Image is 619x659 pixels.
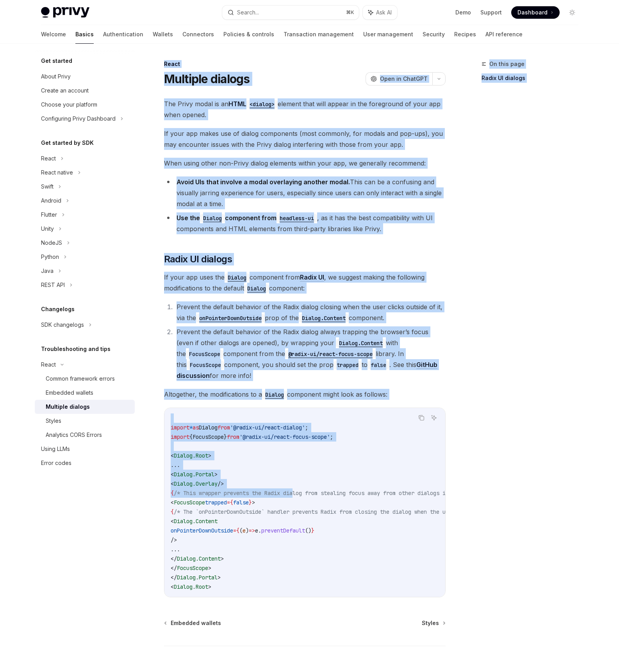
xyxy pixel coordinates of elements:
[35,456,135,470] a: Error codes
[164,176,446,209] li: This can be a confusing and visually jarring experience for users, especially since users can onl...
[41,280,65,290] div: REST API
[41,56,72,66] h5: Get started
[517,9,548,16] span: Dashboard
[171,583,174,590] span: <
[174,490,489,497] span: /* This wrapper prevents the Radix dialog from stealing focus away from other dialogs in the page...
[330,433,333,440] span: ;
[187,361,224,369] code: FocusScope
[164,253,232,265] span: Radix UI dialogs
[218,480,224,487] span: />
[174,471,214,478] span: Dialog.Portal
[35,98,135,112] a: Choose your platform
[225,273,250,281] a: Dialog
[35,414,135,428] a: Styles
[196,314,265,322] code: onPointerDownOutside
[46,388,93,397] div: Embedded wallets
[223,25,274,44] a: Policies & controls
[482,72,585,84] a: Radix UI dialogs
[171,424,189,431] span: import
[480,9,502,16] a: Support
[429,413,439,423] button: Ask AI
[376,9,392,16] span: Ask AI
[174,480,218,487] span: Dialog.Overlay
[237,8,259,17] div: Search...
[177,214,317,222] strong: Use the component from
[41,224,54,233] div: Unity
[261,527,305,534] span: preventDefault
[46,402,90,411] div: Multiple dialogs
[35,372,135,386] a: Common framework errors
[171,452,174,459] span: <
[171,471,174,478] span: <
[249,499,252,506] span: }
[171,527,233,534] span: onPointerDownOutside
[243,527,246,534] span: e
[346,9,354,16] span: ⌘ K
[171,546,180,553] span: ...
[189,433,193,440] span: {
[218,424,230,431] span: from
[174,452,208,459] span: Dialog.Root
[35,400,135,414] a: Multiple dialogs
[35,428,135,442] a: Analytics CORS Errors
[218,574,221,581] span: >
[41,182,54,191] div: Swift
[200,214,225,223] code: Dialog
[227,499,230,506] span: =
[230,499,233,506] span: {
[186,350,223,358] code: FocusScope
[41,25,66,44] a: Welcome
[41,114,116,123] div: Configuring Privy Dashboard
[489,59,524,69] span: On this page
[246,100,278,109] code: <dialog>
[177,565,208,572] span: FocusScope
[41,100,97,109] div: Choose your platform
[171,565,177,572] span: </
[233,527,236,534] span: =
[363,25,413,44] a: User management
[171,555,177,562] span: </
[164,389,446,400] span: Altogether, the modifications to a component might look as follows:
[208,452,211,459] span: >
[174,326,446,381] li: Prevent the default behavior of the Radix dialog always trapping the browser’s focus (even if oth...
[171,480,174,487] span: <
[300,273,324,281] strong: Radix UI
[422,619,439,627] span: Styles
[164,72,250,86] h1: Multiple dialogs
[222,5,359,20] button: Search...⌘K
[227,433,239,440] span: from
[41,72,71,81] div: About Privy
[305,527,311,534] span: ()
[230,424,305,431] span: '@radix-ui/react-dialog'
[236,527,239,534] span: {
[252,499,255,506] span: >
[41,196,61,205] div: Android
[41,238,62,248] div: NodeJS
[41,344,111,354] h5: Troubleshooting and tips
[228,100,278,108] a: HTML<dialog>
[380,75,428,83] span: Open in ChatGPT
[177,555,221,562] span: Dialog.Content
[239,433,330,440] span: '@radix-ui/react-focus-scope'
[165,619,221,627] a: Embedded wallets
[171,619,221,627] span: Embedded wallets
[205,499,227,506] span: trapped
[174,583,208,590] span: Dialog.Root
[171,499,174,506] span: <
[208,583,211,590] span: >
[41,444,70,454] div: Using LLMs
[249,527,255,534] span: =>
[423,25,445,44] a: Security
[171,433,189,440] span: import
[177,178,350,186] strong: Avoid UIs that involve a modal overlaying another modal.
[41,360,56,369] div: React
[199,424,218,431] span: Dialog
[196,314,265,322] a: onPointerDownOutside
[35,69,135,84] a: About Privy
[41,252,59,262] div: Python
[164,212,446,234] li: , as it has the best compatibility with UI components and HTML elements from third-party librarie...
[75,25,94,44] a: Basics
[35,442,135,456] a: Using LLMs
[41,7,89,18] img: light logo
[334,361,362,369] code: trapped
